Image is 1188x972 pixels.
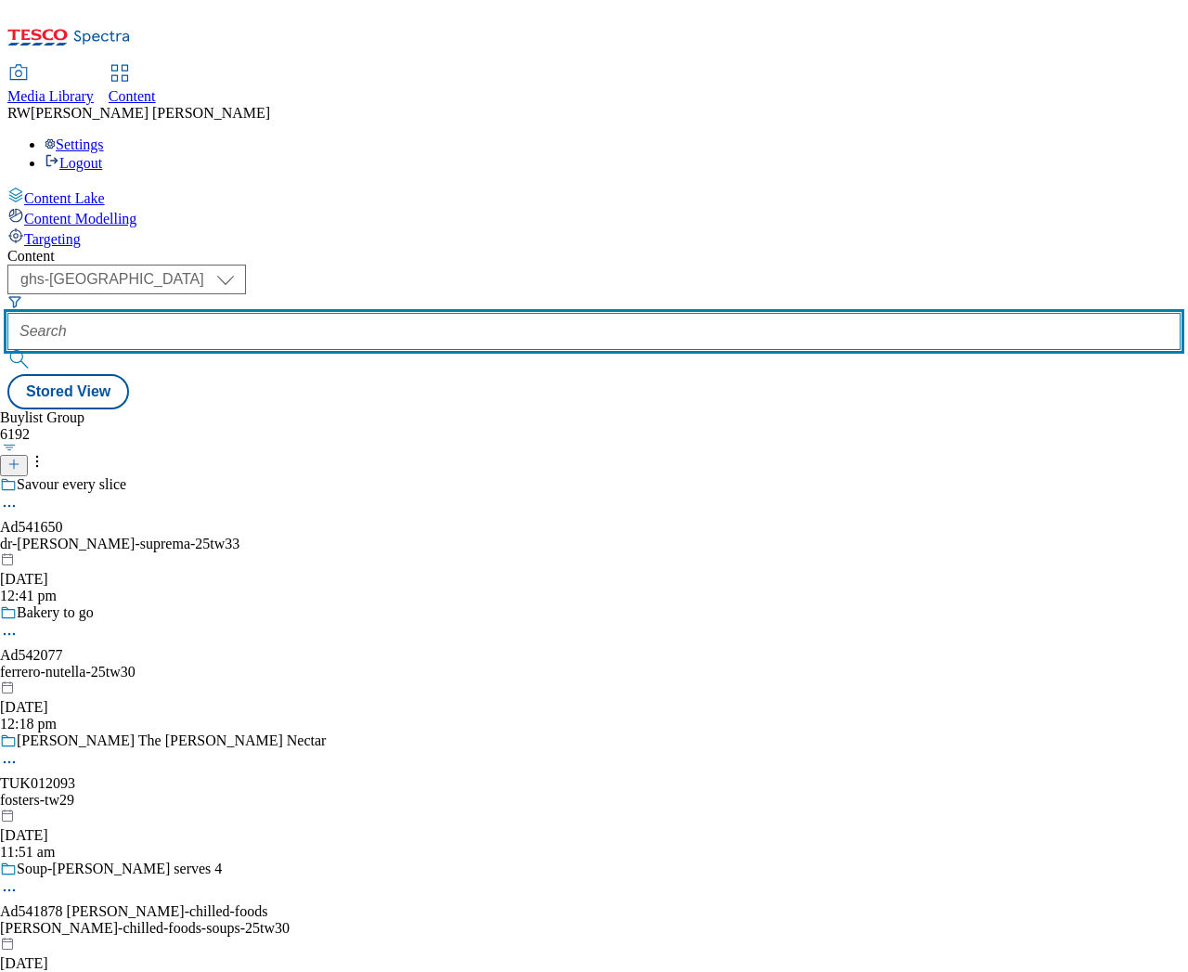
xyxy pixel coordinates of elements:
[17,732,326,749] div: [PERSON_NAME] The [PERSON_NAME] Nectar
[24,231,81,247] span: Targeting
[45,155,102,171] a: Logout
[17,861,222,877] div: Soup-[PERSON_NAME] serves 4
[7,313,1181,350] input: Search
[31,105,270,121] span: [PERSON_NAME] [PERSON_NAME]
[7,374,129,409] button: Stored View
[7,207,1181,227] a: Content Modelling
[45,136,104,152] a: Settings
[7,88,94,104] span: Media Library
[24,190,105,206] span: Content Lake
[7,248,1181,265] div: Content
[109,88,156,104] span: Content
[7,294,22,309] svg: Search Filters
[17,476,126,493] div: Savour every slice
[7,105,31,121] span: RW
[109,66,156,105] a: Content
[24,211,136,227] span: Content Modelling
[7,187,1181,207] a: Content Lake
[17,604,94,621] div: Bakery to go
[7,66,94,105] a: Media Library
[7,227,1181,248] a: Targeting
